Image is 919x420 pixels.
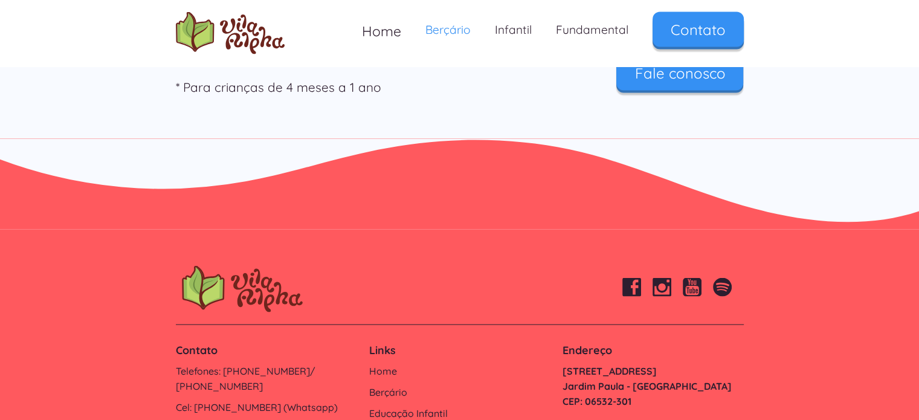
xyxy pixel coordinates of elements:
[562,343,743,358] h4: Endereço
[369,385,550,400] a: Berçário
[369,343,550,358] h4: Links
[362,22,401,40] span: Home
[176,343,357,358] h4: Contato
[176,12,285,54] a: home
[413,12,483,48] a: Berçário
[350,12,413,50] a: Home
[369,364,550,379] a: Home
[562,364,743,409] a: [STREET_ADDRESS]Jardim Paula - [GEOGRAPHIC_DATA]CEP: 06532-301
[616,56,743,91] a: Fale conosco
[176,364,357,394] a: Telefones: [PHONE_NUMBER]/ [PHONE_NUMBER]
[653,12,744,47] a: Contato
[483,12,544,48] a: Infantil
[544,12,640,48] a: Fundamental
[176,44,550,96] p: Consulte informações na secretaria. * Para crianças de 4 meses a 1 ano
[176,12,285,54] img: logo Escola Vila Alpha
[176,400,357,415] a: Cel: [PHONE_NUMBER] (Whatsapp)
